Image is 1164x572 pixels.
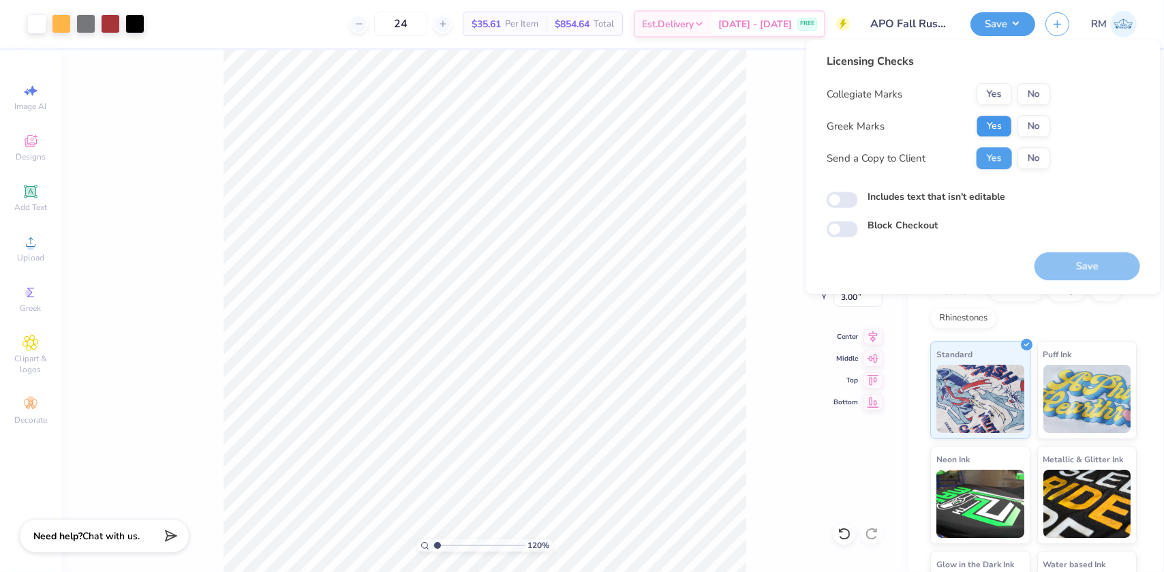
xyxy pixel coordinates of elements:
[1017,147,1050,169] button: No
[14,202,47,213] span: Add Text
[17,252,44,263] span: Upload
[1043,557,1106,571] span: Water based Ink
[16,151,46,162] span: Designs
[827,87,902,102] div: Collegiate Marks
[977,83,1012,105] button: Yes
[827,151,925,166] div: Send a Copy to Client
[860,10,960,37] input: Untitled Design
[472,17,501,31] span: $35.61
[1043,347,1072,361] span: Puff Ink
[528,539,550,552] span: 120 %
[970,12,1035,36] button: Save
[1043,365,1131,433] img: Puff Ink
[505,17,538,31] span: Per Item
[20,303,42,314] span: Greek
[833,376,858,385] span: Top
[977,147,1012,169] button: Yes
[7,353,55,375] span: Clipart & logos
[1043,470,1131,538] img: Metallic & Glitter Ink
[833,397,858,407] span: Bottom
[1110,11,1137,37] img: Roberta Manuel
[1043,452,1124,466] span: Metallic & Glitter Ink
[1091,11,1137,37] a: RM
[82,530,140,543] span: Chat with us.
[936,452,970,466] span: Neon Ink
[374,12,427,36] input: – –
[833,354,858,363] span: Middle
[936,365,1024,433] img: Standard
[800,19,814,29] span: FREE
[827,119,885,134] div: Greek Marks
[555,17,589,31] span: $854.64
[1017,115,1050,137] button: No
[827,53,1050,70] div: Licensing Checks
[33,530,82,543] strong: Need help?
[14,415,47,425] span: Decorate
[936,470,1024,538] img: Neon Ink
[868,218,938,232] label: Block Checkout
[936,347,972,361] span: Standard
[977,115,1012,137] button: Yes
[1017,83,1050,105] button: No
[718,17,792,31] span: [DATE] - [DATE]
[868,190,1005,204] label: Includes text that isn't editable
[594,17,614,31] span: Total
[833,332,858,342] span: Center
[1091,16,1107,32] span: RM
[936,557,1014,571] span: Glow in the Dark Ink
[15,101,47,112] span: Image AI
[930,308,996,329] div: Rhinestones
[642,17,694,31] span: Est. Delivery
